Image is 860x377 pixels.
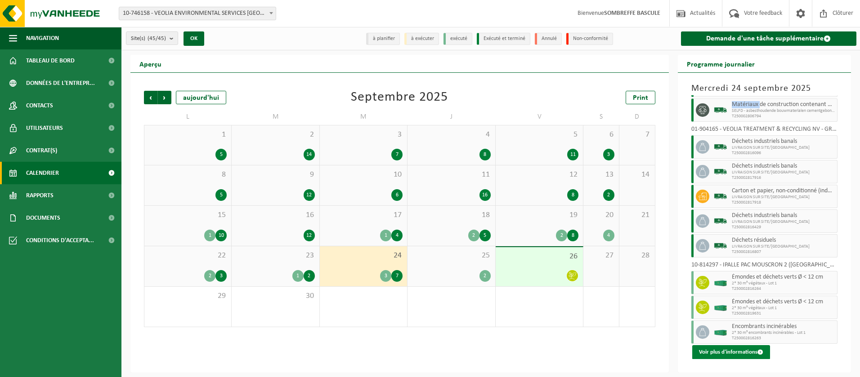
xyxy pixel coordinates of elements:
span: Documents [26,207,60,229]
img: BL-SO-LV [714,165,727,178]
div: 01-904165 - VEOLIA TREATMENT & RECYCLING NV - GRÂCE-HOLLOGNE [691,126,838,135]
span: 27 [588,251,614,261]
span: T250002816263 [732,336,835,341]
span: Matériaux de construction contenant de l'amiante lié au ciment (non friable) [732,101,835,108]
li: à planifier [366,33,400,45]
div: 7 [391,270,403,282]
span: Déchets industriels banals [732,138,835,145]
span: 24 [324,251,403,261]
span: 7 [624,130,650,140]
div: 14 [304,149,315,160]
span: 1 [149,130,227,140]
span: Déchets industriels banals [732,212,835,219]
span: LIVRAISON SUR SITE/[GEOGRAPHIC_DATA] [732,170,835,175]
span: 10-746158 - VEOLIA ENVIRONMENTAL SERVICES WALLONIE - GRÂCE-HOLLOGNE [119,7,276,20]
span: Déchets résiduels [732,237,835,244]
span: 9 [236,170,314,180]
td: M [320,109,408,125]
span: T250002816807 [732,249,835,255]
a: Print [626,91,655,104]
div: 6 [391,189,403,201]
div: 3 [215,270,227,282]
div: 8 [479,149,491,160]
li: Annulé [535,33,562,45]
div: 3 [603,149,614,160]
div: 2 [304,270,315,282]
span: T250002806794 [732,114,835,119]
button: OK [184,31,204,46]
div: 4 [603,230,614,241]
span: 13 [588,170,614,180]
img: HK-XC-30-GN-00 [714,329,727,336]
div: 2 [479,270,491,282]
span: 14 [624,170,650,180]
span: Utilisateurs [26,117,63,139]
a: Demande d'une tâche supplémentaire [681,31,857,46]
span: 2* 30 m³ végétaux - Lot 1 [732,281,835,286]
div: 8 [567,230,578,241]
span: 19 [500,210,578,220]
span: Site(s) [131,32,166,45]
span: Contrat(s) [26,139,57,162]
span: 3 [324,130,403,140]
div: Septembre 2025 [351,91,448,104]
span: Print [633,94,648,102]
count: (45/45) [148,35,166,41]
span: 20 [588,210,614,220]
td: V [496,109,583,125]
span: 15 [149,210,227,220]
span: 2* 30 m³ encombrants incinérables - Lot 1 [732,330,835,336]
div: 4 [391,230,403,241]
div: 7 [391,149,403,160]
div: 11 [567,149,578,160]
div: 3 [380,270,391,282]
img: HK-XC-30-GN-00 [714,279,727,286]
li: Exécuté et terminé [477,33,530,45]
img: BL-SO-LV [714,103,727,117]
span: 5 [500,130,578,140]
td: J [408,109,495,125]
span: 26 [500,252,578,262]
img: BL-SO-LV [714,190,727,203]
div: 10-814297 - IPALLE PAC MOUSCRON 2 ([GEOGRAPHIC_DATA]) - DOTTIGNIES [691,262,838,271]
span: T250002817918 [732,200,835,205]
span: LIVRAISON SUR SITE/[GEOGRAPHIC_DATA] [732,195,835,200]
div: 1 [292,270,304,282]
span: Suivant [158,91,171,104]
span: 10 [324,170,403,180]
div: aujourd'hui [176,91,226,104]
div: 12 [304,230,315,241]
h2: Programme journalier [678,55,764,72]
li: exécuté [443,33,472,45]
span: 8 [149,170,227,180]
span: 18 [412,210,490,220]
span: Données de l'entrepr... [26,72,95,94]
td: S [583,109,619,125]
span: Émondes et déchets verts Ø < 12 cm [732,298,835,306]
div: 5 [215,189,227,201]
span: 21 [624,210,650,220]
span: LIVRAISON SUR SITE/[GEOGRAPHIC_DATA] [732,219,835,225]
div: 2 [204,270,215,282]
span: 28 [624,251,650,261]
div: 5 [215,149,227,160]
span: Contacts [26,94,53,117]
div: 16 [479,189,491,201]
span: 22 [149,251,227,261]
span: Tableau de bord [26,49,75,72]
button: Site(s)(45/45) [126,31,178,45]
h2: Aperçu [130,55,170,72]
strong: SOMBREFFE BASCULE [604,10,660,17]
div: 2 [556,230,567,241]
span: 2 [236,130,314,140]
span: 17 [324,210,403,220]
span: Encombrants incinérables [732,323,835,330]
img: BL-SO-LV [714,214,727,228]
img: BL-SO-LV [714,140,727,154]
img: BL-SO-LV [714,239,727,253]
span: SELFD - asbesthoudende bouwmaterialen cementgebonden (HGB) [732,108,835,114]
span: 23 [236,251,314,261]
span: 16 [236,210,314,220]
span: 2* 30 m³ végétaux - Lot 1 [732,306,835,311]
